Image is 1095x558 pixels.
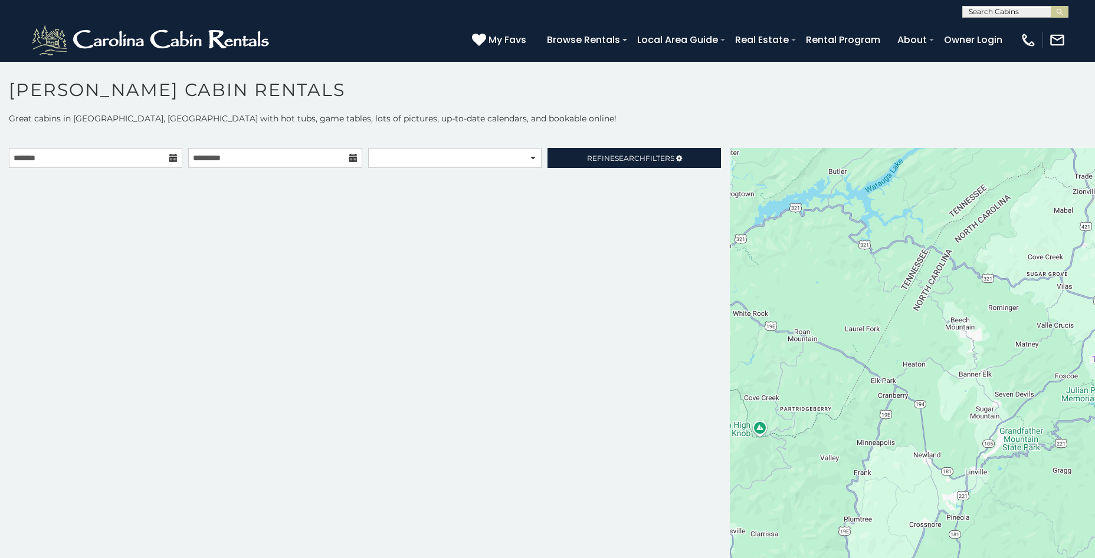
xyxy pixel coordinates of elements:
span: Refine Filters [587,154,674,163]
a: My Favs [472,32,529,48]
img: phone-regular-white.png [1020,32,1037,48]
a: Rental Program [800,29,886,50]
a: About [891,29,933,50]
a: Real Estate [729,29,795,50]
a: Owner Login [938,29,1008,50]
img: White-1-2.png [29,22,274,58]
a: Local Area Guide [631,29,724,50]
span: Search [615,154,645,163]
a: Browse Rentals [541,29,626,50]
img: mail-regular-white.png [1049,32,1066,48]
span: My Favs [489,32,526,47]
a: RefineSearchFilters [547,148,721,168]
